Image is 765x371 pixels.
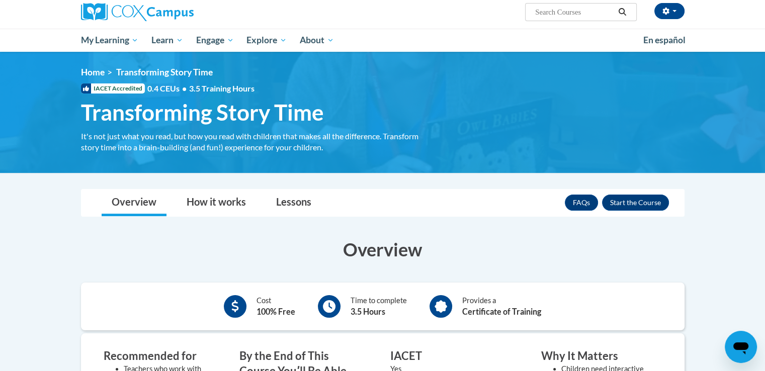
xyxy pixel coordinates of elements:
[351,295,407,318] div: Time to complete
[300,34,334,46] span: About
[102,190,166,216] a: Overview
[116,67,213,77] span: Transforming Story Time
[615,6,630,18] button: Search
[602,195,669,211] button: Enroll
[462,295,541,318] div: Provides a
[246,34,287,46] span: Explore
[643,35,686,45] span: En español
[81,3,194,21] img: Cox Campus
[81,67,105,77] a: Home
[147,83,254,94] span: 0.4 CEUs
[351,307,385,316] b: 3.5 Hours
[196,34,234,46] span: Engage
[189,83,254,93] span: 3.5 Training Hours
[257,307,295,316] b: 100% Free
[81,131,428,153] div: It's not just what you read, but how you read with children that makes all the difference. Transf...
[66,29,700,52] div: Main menu
[534,6,615,18] input: Search Courses
[81,99,324,126] span: Transforming Story Time
[81,83,145,94] span: IACET Accredited
[177,190,256,216] a: How it works
[390,348,511,364] h3: IACET
[541,348,662,364] h3: Why It Matters
[74,29,145,52] a: My Learning
[80,34,138,46] span: My Learning
[654,3,685,19] button: Account Settings
[462,307,541,316] b: Certificate of Training
[81,237,685,262] h3: Overview
[145,29,190,52] a: Learn
[266,190,321,216] a: Lessons
[240,29,293,52] a: Explore
[81,3,272,21] a: Cox Campus
[182,83,187,93] span: •
[257,295,295,318] div: Cost
[190,29,240,52] a: Engage
[293,29,341,52] a: About
[725,331,757,363] iframe: Botón para iniciar la ventana de mensajería
[151,34,183,46] span: Learn
[565,195,598,211] a: FAQs
[637,30,692,51] a: En español
[104,348,209,364] h3: Recommended for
